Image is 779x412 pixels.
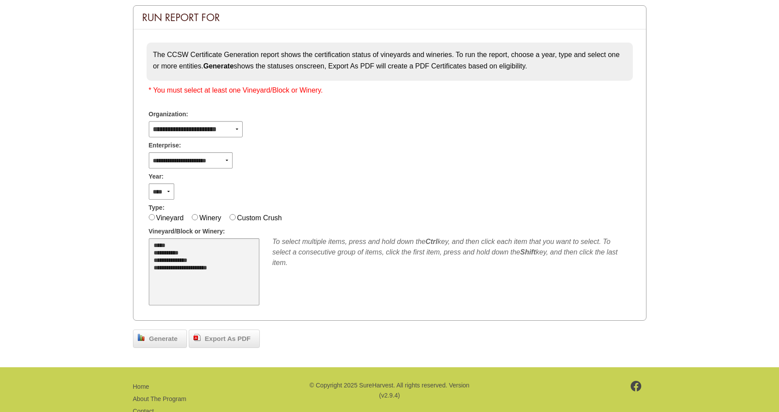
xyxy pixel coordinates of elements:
b: Shift [520,248,536,256]
strong: Generate [203,62,233,70]
img: chart_bar.png [138,334,145,341]
span: Vineyard/Block or Winery: [149,227,225,236]
div: To select multiple items, press and hold down the key, and then click each item that you want to ... [273,236,631,268]
span: Type: [149,203,165,212]
span: * You must select at least one Vineyard/Block or Winery. [149,86,323,94]
a: Generate [133,330,187,348]
p: The CCSW Certificate Generation report shows the certification status of vineyards and wineries. ... [153,49,626,72]
label: Custom Crush [237,214,282,222]
img: doc_pdf.png [194,334,201,341]
p: © Copyright 2025 SureHarvest. All rights reserved. Version (v2.9.4) [308,380,470,400]
a: About The Program [133,395,187,402]
a: Home [133,383,149,390]
span: Year: [149,172,164,181]
b: Ctrl [425,238,438,245]
label: Winery [199,214,221,222]
label: Vineyard [156,214,184,222]
img: footer-facebook.png [631,381,642,391]
span: Generate [145,334,182,344]
div: Run Report For [133,6,646,29]
span: Enterprise: [149,141,181,150]
span: Organization: [149,110,188,119]
span: Export As PDF [201,334,255,344]
a: Export As PDF [189,330,260,348]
